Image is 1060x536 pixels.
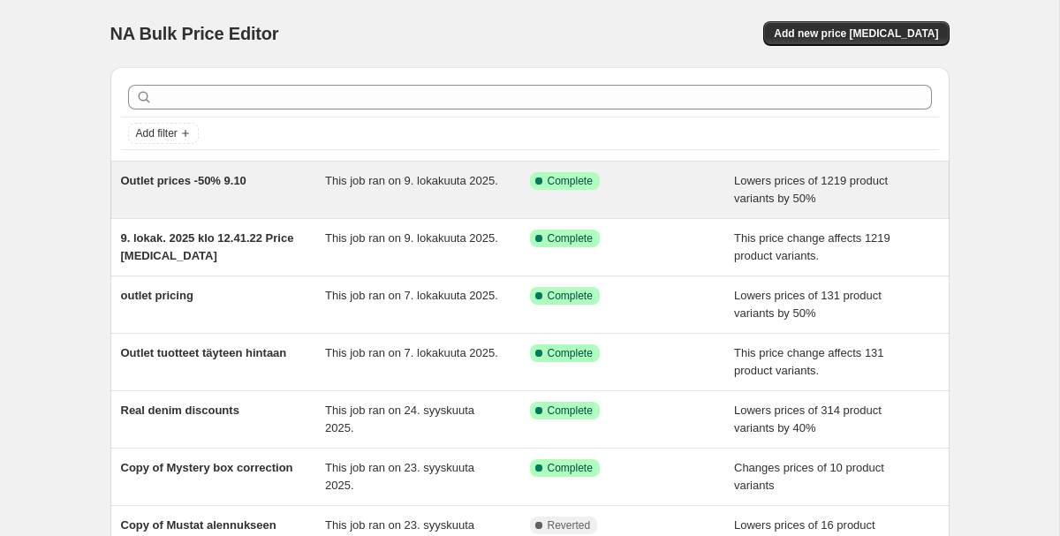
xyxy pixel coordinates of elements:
span: Complete [548,461,593,475]
button: Add new price [MEDICAL_DATA] [763,21,949,46]
span: This price change affects 1219 product variants. [734,231,890,262]
span: This job ran on 7. lokakuuta 2025. [325,346,498,359]
span: This job ran on 7. lokakuuta 2025. [325,289,498,302]
span: Add new price [MEDICAL_DATA] [774,26,938,41]
span: Complete [548,289,593,303]
span: Changes prices of 10 product variants [734,461,884,492]
span: This job ran on 24. syyskuuta 2025. [325,404,474,434]
span: Complete [548,174,593,188]
span: Complete [548,346,593,360]
span: 9. lokak. 2025 klo 12.41.22 Price [MEDICAL_DATA] [121,231,294,262]
span: outlet pricing [121,289,193,302]
span: Lowers prices of 314 product variants by 40% [734,404,882,434]
span: Lowers prices of 1219 product variants by 50% [734,174,888,205]
span: Copy of Mustat alennukseen [121,518,276,532]
span: This job ran on 23. syyskuuta 2025. [325,461,474,492]
span: This price change affects 131 product variants. [734,346,884,377]
span: Complete [548,404,593,418]
span: NA Bulk Price Editor [110,24,279,43]
span: This job ran on 9. lokakuuta 2025. [325,231,498,245]
span: Reverted [548,518,591,532]
span: Add filter [136,126,178,140]
span: Lowers prices of 131 product variants by 50% [734,289,882,320]
span: Real denim discounts [121,404,239,417]
span: This job ran on 9. lokakuuta 2025. [325,174,498,187]
span: Copy of Mystery box correction [121,461,293,474]
span: Outlet tuotteet täyteen hintaan [121,346,287,359]
span: Outlet prices -50% 9.10 [121,174,246,187]
button: Add filter [128,123,199,144]
span: Complete [548,231,593,245]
